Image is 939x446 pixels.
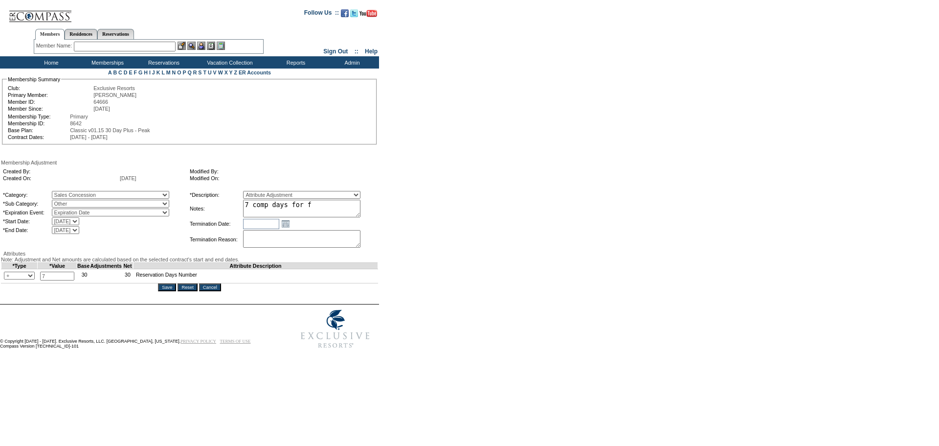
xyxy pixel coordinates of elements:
input: Reset [178,283,197,291]
a: Residences [65,29,97,39]
a: J [152,70,155,75]
a: I [149,70,151,75]
td: *Type [1,263,38,269]
td: Membership ID: [8,120,69,126]
img: b_edit.gif [178,42,186,50]
td: Member ID: [8,99,92,105]
td: Primary Member: [8,92,92,98]
a: Z [234,70,237,75]
a: Y [229,70,233,75]
span: [DATE] - [DATE] [70,134,108,140]
a: P [183,70,186,75]
span: [DATE] [93,106,110,112]
span: :: [355,48,358,55]
td: Net [122,263,134,269]
td: Reservations [134,56,191,69]
span: 8642 [70,120,82,126]
a: TERMS OF USE [220,339,251,344]
td: Notes: [190,200,242,217]
td: Reports [267,56,323,69]
div: Member Name: [36,42,74,50]
a: C [118,70,122,75]
span: Classic v01.15 30 Day Plus - Peak [70,127,150,133]
td: Created By: [3,168,119,174]
td: 30 [77,269,90,283]
img: Reservations [207,42,215,50]
a: PRIVACY POLICY [180,339,216,344]
td: Modified By: [190,168,373,174]
input: Save [158,283,176,291]
a: Sign Out [323,48,348,55]
a: N [172,70,176,75]
td: *Description: [190,191,242,199]
span: Primary [70,114,88,119]
a: Subscribe to our YouTube Channel [359,12,377,18]
td: *Category: [3,191,51,199]
td: Termination Reason: [190,230,242,249]
td: 30 [122,269,134,283]
a: M [166,70,171,75]
img: Subscribe to our YouTube Channel [359,10,377,17]
legend: Membership Summary [7,76,61,82]
td: Admin [323,56,379,69]
td: Created On: [3,175,119,181]
a: Q [187,70,191,75]
a: Help [365,48,378,55]
a: Reservations [97,29,134,39]
td: Adjustments [90,263,122,269]
img: Compass Home [8,2,72,23]
a: K [156,70,160,75]
td: Home [22,56,78,69]
a: D [124,70,128,75]
a: Follow us on Twitter [350,12,358,18]
span: [PERSON_NAME] [93,92,136,98]
td: Reservation Days Number [133,269,378,283]
td: Membership Type: [8,114,69,119]
a: O [177,70,181,75]
span: [DATE] [120,175,136,181]
td: Vacation Collection [191,56,267,69]
a: G [138,70,142,75]
div: Membership Adjustment [1,160,378,165]
a: W [218,70,223,75]
a: L [161,70,164,75]
td: Contract Dates: [8,134,69,140]
td: Attribute Description [133,263,378,269]
img: Impersonate [197,42,205,50]
td: Modified On: [190,175,373,181]
img: View [187,42,196,50]
a: R [193,70,197,75]
a: V [213,70,217,75]
td: *End Date: [3,226,51,234]
img: Become our fan on Facebook [341,9,349,17]
td: *Start Date: [3,217,51,225]
img: Exclusive Resorts [291,305,379,353]
div: Note: Adjustment and Net amounts are calculated based on the selected contract's start and end da... [1,257,378,262]
td: Base Plan: [8,127,69,133]
a: T [203,70,206,75]
a: X [224,70,228,75]
a: Open the calendar popup. [280,218,291,229]
a: Become our fan on Facebook [341,12,349,18]
td: *Expiration Event: [3,209,51,216]
a: A [108,70,112,75]
td: *Sub Category: [3,200,51,208]
td: Follow Us :: [304,8,339,20]
a: H [144,70,148,75]
td: Termination Date: [190,218,242,229]
a: Members [35,29,65,40]
td: Base [77,263,90,269]
a: ER Accounts [239,70,271,75]
td: *Value [38,263,77,269]
td: Club: [8,85,92,91]
span: 64666 [93,99,108,105]
a: S [198,70,201,75]
img: b_calculator.gif [217,42,225,50]
span: Exclusive Resorts [93,85,135,91]
td: Memberships [78,56,134,69]
a: F [134,70,137,75]
td: Member Since: [8,106,92,112]
a: U [208,70,212,75]
div: Attributes [1,251,378,257]
input: Cancel [199,283,221,291]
